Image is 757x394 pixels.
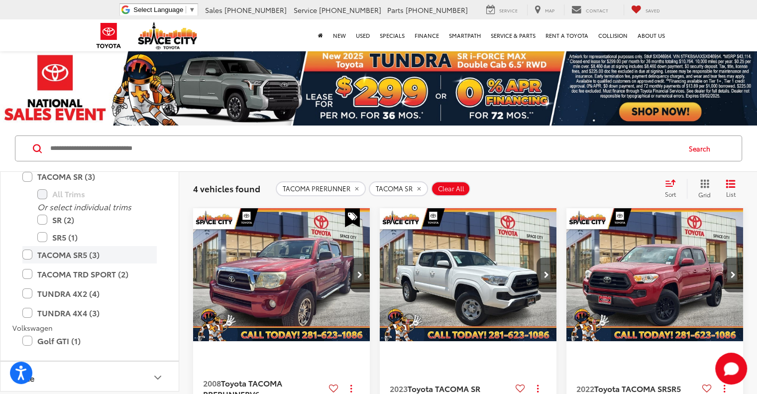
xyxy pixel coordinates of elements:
svg: Start Chat [715,353,747,385]
span: Contact [586,7,608,13]
button: Clear All [431,181,470,196]
label: All Trims [37,185,157,203]
a: Home [313,19,328,51]
label: TACOMA SR (3) [22,168,157,185]
span: TACOMA SR [376,185,413,193]
label: TACOMA TRD SPORT (2) [22,265,157,283]
a: Contact [564,4,616,15]
span: Service [499,7,518,13]
a: Finance [410,19,444,51]
span: Toyota TACOMA SR [594,383,667,394]
label: TUNDRA 4X2 (4) [22,285,157,302]
span: Toyota TACOMA SR [408,383,480,394]
span: dropdown dots [724,385,725,393]
span: SR5 [667,383,681,394]
a: 2008 Toyota TACOMA PRERUNNER DOUBLE CAB 4X2 V62008 Toyota TACOMA PRERUNNER DOUBLE CAB 4X2 V62008 ... [193,208,371,341]
span: 2023 [390,383,408,394]
span: 4 vehicles found [193,182,260,194]
div: 2008 Toyota TACOMA PRERUNNER PreRunner V6 0 [193,208,371,341]
label: SR5 (1) [37,229,157,246]
button: Search [679,136,725,161]
a: 2023 Toyota TACOMA SR 4X2 DOUBLE CAB RWD2023 Toyota TACOMA SR 4X2 DOUBLE CAB RWD2023 Toyota TACOM... [379,208,557,341]
span: Clear All [438,185,464,193]
a: About Us [633,19,670,51]
a: 2023Toyota TACOMA SR [390,383,512,394]
a: Select Language​ [133,6,195,13]
label: TUNDRA 4X4 (3) [22,304,157,322]
span: List [726,190,736,198]
span: Parts [387,5,404,15]
button: Grid View [687,179,718,199]
a: Service & Parts [486,19,541,51]
img: 2008 Toyota TACOMA PRERUNNER DOUBLE CAB 4X2 V6 [193,208,371,342]
a: My Saved Vehicles [624,4,667,15]
i: Or select individual trims [37,201,131,212]
a: Used [351,19,375,51]
button: Next image [350,258,370,292]
span: Service [294,5,317,15]
span: Sort [665,190,676,198]
span: [PHONE_NUMBER] [224,5,287,15]
a: Rent a Toyota [541,19,593,51]
label: Golf GTI (1) [22,332,157,350]
img: Toyota [90,19,127,52]
img: Space City Toyota [138,22,198,49]
span: Select Language [133,6,183,13]
button: remove TACOMA%20PRERUNNER [276,181,366,196]
label: SR (2) [37,211,157,229]
a: 2022Toyota TACOMA SRSR5 [576,383,698,394]
span: 2008 [203,377,221,389]
label: TACOMA SR5 (3) [22,246,157,263]
a: Map [527,4,562,15]
span: Saved [646,7,660,13]
button: Select sort value [660,179,687,199]
div: 2022 Toyota TACOMA SR SR5 0 [566,208,744,341]
a: New [328,19,351,51]
a: SmartPath [444,19,486,51]
div: Price [152,372,164,384]
span: dropdown dots [537,385,539,393]
span: Volkswagen [12,323,53,333]
span: [PHONE_NUMBER] [406,5,468,15]
span: Special [345,208,360,227]
span: ▼ [189,6,195,13]
input: Search by Make, Model, or Keyword [49,136,679,160]
button: Next image [537,258,556,292]
a: Specials [375,19,410,51]
span: dropdown dots [350,385,352,393]
a: Collision [593,19,633,51]
a: 2022 Toyota TACOMA SR 4X2 DOUBLE CAB 2wd2022 Toyota TACOMA SR 4X2 DOUBLE CAB 2wd2022 Toyota TACOM... [566,208,744,341]
button: remove TACOMA%20SR [369,181,428,196]
span: 2022 [576,383,594,394]
button: List View [718,179,743,199]
div: 2023 Toyota TACOMA SR SR 0 [379,208,557,341]
button: Next image [723,258,743,292]
span: Map [545,7,554,13]
a: Service [479,4,525,15]
span: Sales [205,5,222,15]
button: Toggle Chat Window [715,353,747,385]
span: Grid [698,190,711,199]
span: TACOMA PRERUNNER [283,185,350,193]
span: [PHONE_NUMBER] [319,5,381,15]
img: 2023 Toyota TACOMA SR 4X2 DOUBLE CAB RWD [379,208,557,342]
img: 2022 Toyota TACOMA SR 4X2 DOUBLE CAB 2wd [566,208,744,342]
button: PricePrice [0,362,180,394]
